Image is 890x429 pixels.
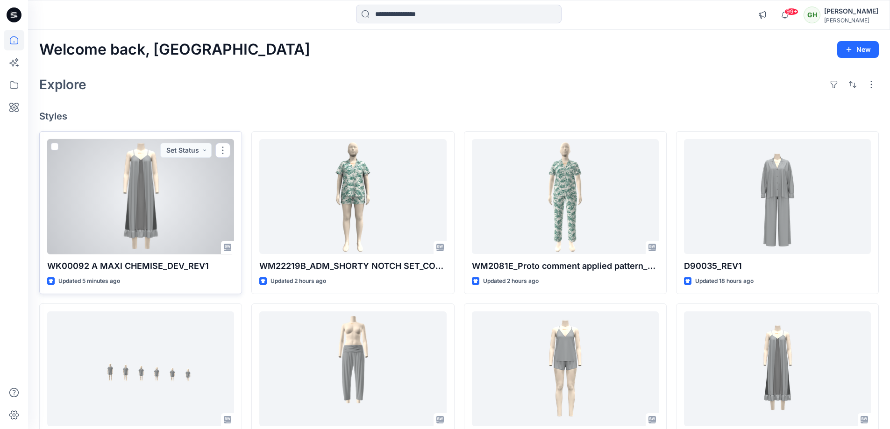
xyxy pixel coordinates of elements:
[58,276,120,286] p: Updated 5 minutes ago
[804,7,820,23] div: GH
[684,139,871,254] a: D90035_REV1
[47,139,234,254] a: WK00092 A MAXI CHEMISE_DEV_REV1
[695,276,754,286] p: Updated 18 hours ago
[259,260,446,273] p: WM22219B_ADM_SHORTY NOTCH SET_COLORWAY_REV1
[824,6,878,17] div: [PERSON_NAME]
[824,17,878,24] div: [PERSON_NAME]
[684,260,871,273] p: D90035_REV1
[39,41,310,58] h2: Welcome back, [GEOGRAPHIC_DATA]
[472,311,659,427] a: D10035_DEV_REV2
[39,77,86,92] h2: Explore
[472,260,659,273] p: WM2081E_Proto comment applied pattern_REV1
[472,139,659,254] a: WM2081E_Proto comment applied pattern_REV1
[39,111,879,122] h4: Styles
[684,311,871,427] a: WK00092 A MAXI CHEMISE_DEV
[271,276,326,286] p: Updated 2 hours ago
[259,139,446,254] a: WM22219B_ADM_SHORTY NOTCH SET_COLORWAY_REV1
[483,276,539,286] p: Updated 2 hours ago
[47,260,234,273] p: WK00092 A MAXI CHEMISE_DEV_REV1
[259,311,446,427] a: D70037 REV1
[784,8,798,15] span: 99+
[837,41,879,58] button: New
[47,311,234,427] a: GTLTS0021_GTLBS0005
